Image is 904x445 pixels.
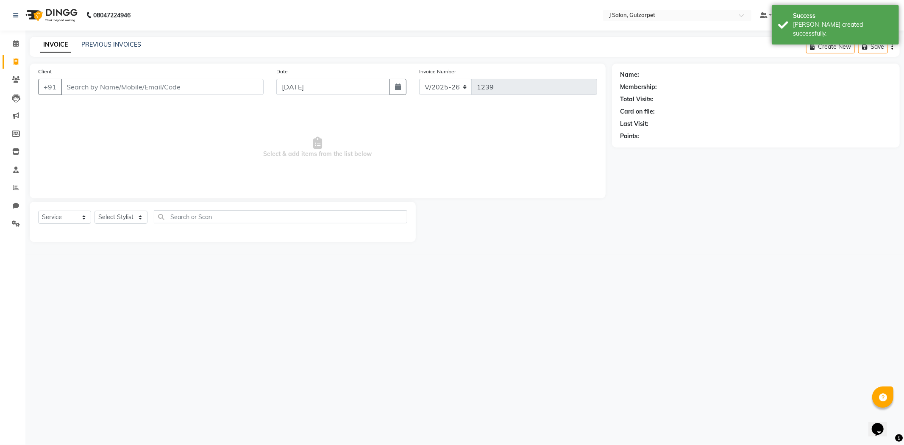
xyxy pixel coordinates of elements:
button: Create New [806,40,855,53]
div: Bill created successfully. [793,20,893,38]
label: Client [38,68,52,75]
img: logo [22,3,80,27]
button: Save [858,40,888,53]
div: Points: [620,132,640,141]
a: INVOICE [40,37,71,53]
div: Name: [620,70,640,79]
input: Search by Name/Mobile/Email/Code [61,79,264,95]
button: +91 [38,79,62,95]
div: Success [793,11,893,20]
div: Membership: [620,83,657,92]
a: PREVIOUS INVOICES [81,41,141,48]
div: Card on file: [620,107,655,116]
label: Invoice Number [419,68,456,75]
div: Last Visit: [620,120,649,128]
label: Date [276,68,288,75]
iframe: chat widget [868,411,896,437]
div: Total Visits: [620,95,654,104]
span: Select & add items from the list below [38,105,597,190]
input: Search or Scan [154,210,407,223]
b: 08047224946 [93,3,131,27]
